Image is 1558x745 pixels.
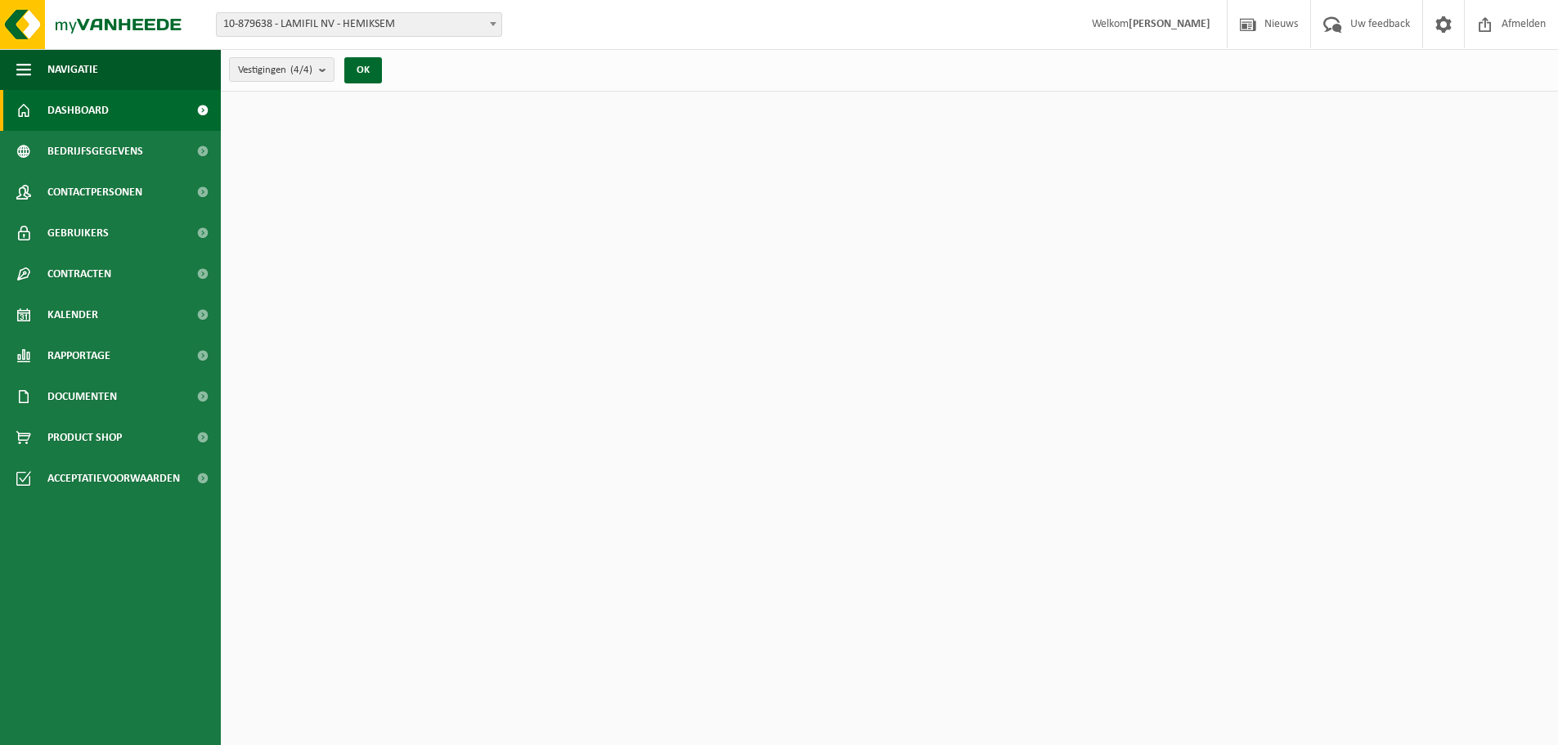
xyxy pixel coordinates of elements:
[229,57,334,82] button: Vestigingen(4/4)
[47,213,109,254] span: Gebruikers
[47,376,117,417] span: Documenten
[47,131,143,172] span: Bedrijfsgegevens
[47,294,98,335] span: Kalender
[47,417,122,458] span: Product Shop
[290,65,312,75] count: (4/4)
[47,254,111,294] span: Contracten
[1129,18,1210,30] strong: [PERSON_NAME]
[47,90,109,131] span: Dashboard
[344,57,382,83] button: OK
[217,13,501,36] span: 10-879638 - LAMIFIL NV - HEMIKSEM
[47,335,110,376] span: Rapportage
[216,12,502,37] span: 10-879638 - LAMIFIL NV - HEMIKSEM
[238,58,312,83] span: Vestigingen
[47,49,98,90] span: Navigatie
[47,172,142,213] span: Contactpersonen
[47,458,180,499] span: Acceptatievoorwaarden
